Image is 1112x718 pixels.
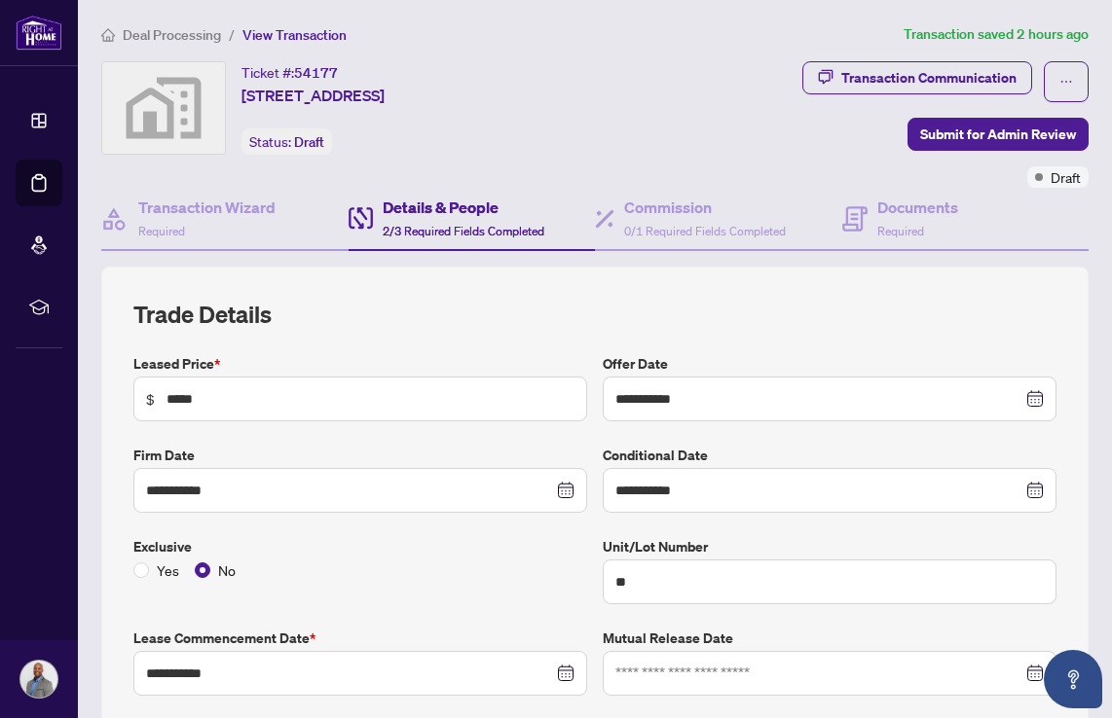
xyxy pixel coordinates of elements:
[146,388,155,410] span: $
[920,119,1076,150] span: Submit for Admin Review
[133,445,587,466] label: Firm Date
[138,196,276,219] h4: Transaction Wizard
[241,128,332,155] div: Status:
[383,196,544,219] h4: Details & People
[603,536,1056,557] label: Unit/Lot Number
[242,26,347,44] span: View Transaction
[624,196,786,219] h4: Commission
[294,133,324,151] span: Draft
[877,224,924,238] span: Required
[133,628,587,649] label: Lease Commencement Date
[16,15,62,51] img: logo
[241,61,338,84] div: Ticket #:
[123,26,221,44] span: Deal Processing
[294,64,338,82] span: 54177
[20,661,57,698] img: Profile Icon
[877,196,958,219] h4: Documents
[229,23,235,46] li: /
[603,353,1056,375] label: Offer Date
[133,353,587,375] label: Leased Price
[149,559,187,581] span: Yes
[603,628,1056,649] label: Mutual Release Date
[904,23,1089,46] article: Transaction saved 2 hours ago
[1051,166,1081,188] span: Draft
[383,224,544,238] span: 2/3 Required Fields Completed
[210,559,243,581] span: No
[908,118,1089,151] button: Submit for Admin Review
[102,62,225,154] img: svg%3e
[133,299,1056,330] h2: Trade Details
[241,84,385,107] span: [STREET_ADDRESS]
[841,62,1017,93] div: Transaction Communication
[1044,650,1102,708] button: Open asap
[802,61,1032,94] button: Transaction Communication
[603,445,1056,466] label: Conditional Date
[138,224,185,238] span: Required
[1059,75,1073,89] span: ellipsis
[133,536,587,557] label: Exclusive
[624,224,786,238] span: 0/1 Required Fields Completed
[101,28,115,42] span: home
